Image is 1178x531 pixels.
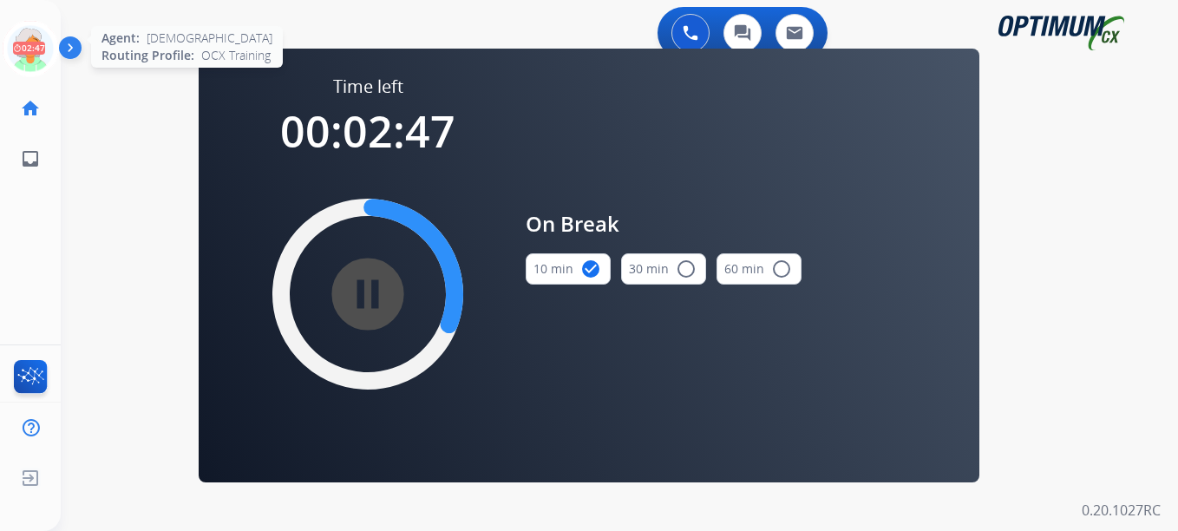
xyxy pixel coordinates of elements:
button: 30 min [621,253,706,285]
span: On Break [526,208,802,239]
span: [DEMOGRAPHIC_DATA] [147,29,272,47]
mat-icon: radio_button_unchecked [676,259,697,279]
mat-icon: check_circle [580,259,601,279]
mat-icon: radio_button_unchecked [771,259,792,279]
span: Routing Profile: [101,47,194,64]
p: 0.20.1027RC [1082,500,1161,521]
span: Time left [333,75,403,99]
button: 60 min [717,253,802,285]
span: Agent: [101,29,140,47]
span: 00:02:47 [280,102,455,161]
span: OCX Training [201,47,271,64]
mat-icon: home [20,98,41,119]
button: 10 min [526,253,611,285]
mat-icon: inbox [20,148,41,169]
mat-icon: pause_circle_filled [357,284,378,305]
